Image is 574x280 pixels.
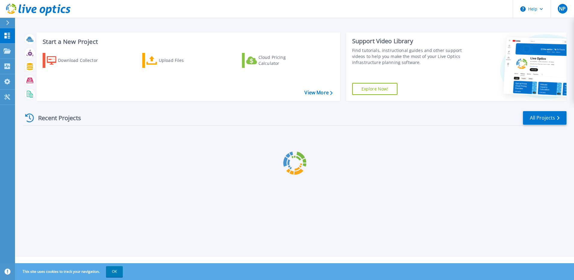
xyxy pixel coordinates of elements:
[352,47,464,65] div: Find tutorials, instructional guides and other support videos to help you make the most of your L...
[258,54,307,66] div: Cloud Pricing Calculator
[43,38,332,45] h3: Start a New Project
[142,53,209,68] a: Upload Files
[17,266,123,277] span: This site uses cookies to track your navigation.
[43,53,110,68] a: Download Collector
[242,53,309,68] a: Cloud Pricing Calculator
[523,111,566,125] a: All Projects
[106,266,123,277] button: OK
[559,6,566,11] span: NP
[159,54,207,66] div: Upload Files
[352,37,464,45] div: Support Video Library
[304,90,332,96] a: View More
[23,111,89,125] div: Recent Projects
[352,83,398,95] a: Explore Now!
[58,54,106,66] div: Download Collector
